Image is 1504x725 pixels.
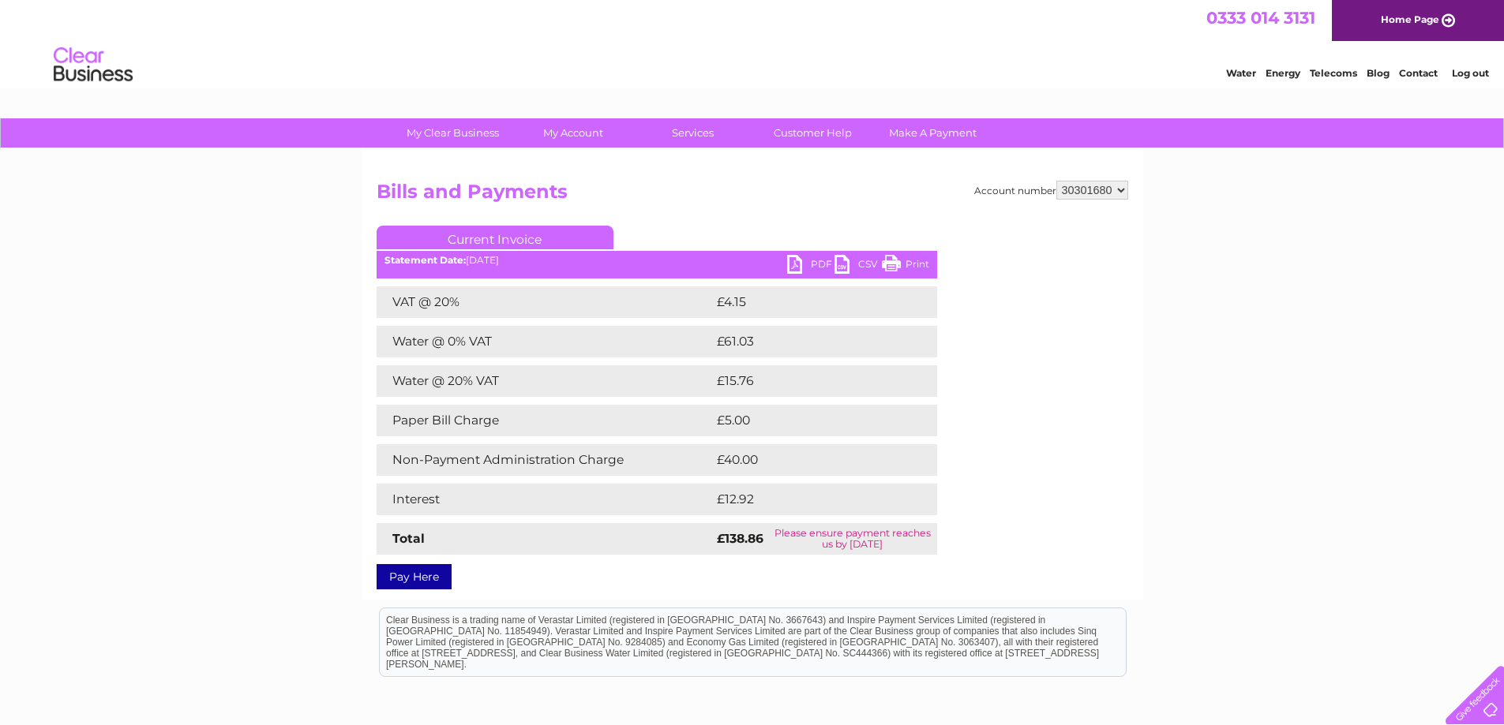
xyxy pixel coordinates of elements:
div: [DATE] [377,255,937,266]
a: PDF [787,255,835,278]
td: £40.00 [713,444,906,476]
h2: Bills and Payments [377,181,1128,211]
a: Contact [1399,67,1438,79]
a: Make A Payment [868,118,998,148]
a: Water [1226,67,1256,79]
a: My Account [508,118,638,148]
strong: Total [392,531,425,546]
td: Water @ 20% VAT [377,365,713,397]
b: Statement Date: [384,254,466,266]
td: Non-Payment Administration Charge [377,444,713,476]
td: Interest [377,484,713,515]
a: Current Invoice [377,226,613,249]
td: £12.92 [713,484,904,515]
img: logo.png [53,41,133,89]
a: Telecoms [1310,67,1357,79]
a: My Clear Business [388,118,518,148]
a: CSV [835,255,882,278]
a: Pay Here [377,564,452,589]
a: Blog [1367,67,1390,79]
strong: £138.86 [717,531,763,546]
div: Clear Business is a trading name of Verastar Limited (registered in [GEOGRAPHIC_DATA] No. 3667643... [380,9,1126,77]
a: Customer Help [748,118,878,148]
div: Account number [974,181,1128,200]
a: Log out [1452,67,1489,79]
td: VAT @ 20% [377,286,713,318]
td: Water @ 0% VAT [377,326,713,357]
td: £61.03 [713,326,904,357]
a: 0333 014 3131 [1206,8,1315,28]
td: £5.00 [713,405,901,436]
td: £15.76 [713,365,904,397]
td: £4.15 [713,286,898,318]
a: Print [882,255,929,278]
td: Paper Bill Charge [377,405,713,436]
a: Energy [1266,67,1300,79]
td: Please ensure payment reaches us by [DATE] [768,523,936,555]
a: Services [628,118,758,148]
